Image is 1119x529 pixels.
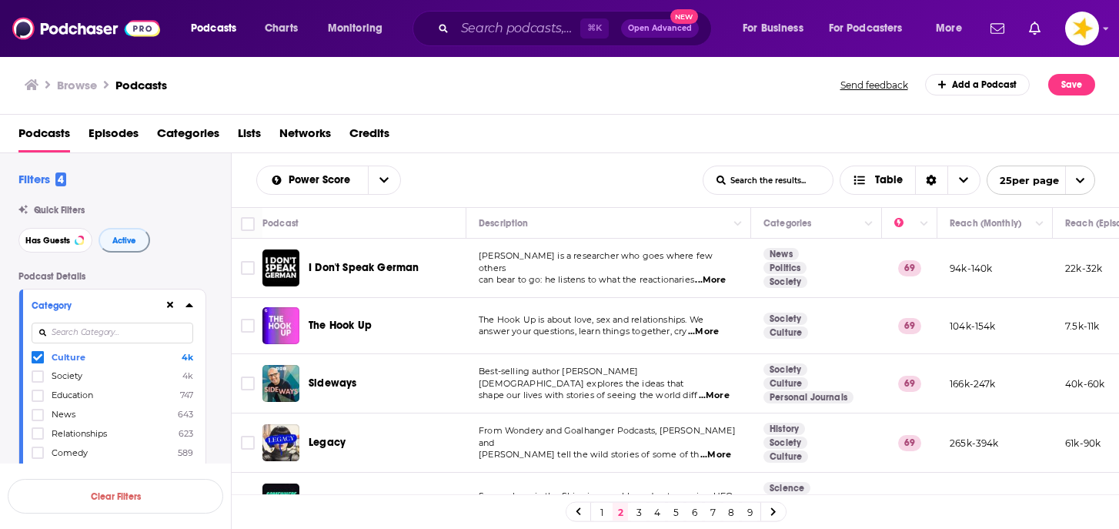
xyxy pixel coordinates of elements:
[257,175,368,186] button: open menu
[309,435,346,450] a: Legacy
[32,300,154,311] div: Category
[309,318,372,333] a: The Hook Up
[699,390,730,402] span: ...More
[309,376,356,391] a: Sideways
[763,363,807,376] a: Society
[349,121,389,152] span: Credits
[1048,74,1095,95] button: Save
[925,74,1030,95] a: Add a Podcast
[262,214,299,233] div: Podcast
[479,326,686,336] span: answer your questions, learn things together, cry
[52,409,75,420] span: News
[987,166,1095,195] button: open menu
[18,121,70,152] a: Podcasts
[55,172,66,186] span: 4
[99,228,150,253] button: Active
[262,424,299,461] img: Legacy
[179,428,193,439] span: 623
[915,166,947,194] div: Sort Direction
[157,121,219,152] a: Categories
[898,318,921,333] p: 69
[32,296,164,315] button: Category
[12,14,160,43] img: Podchaser - Follow, Share and Rate Podcasts
[950,262,992,275] p: 94k-140k
[819,16,925,41] button: open menu
[180,16,256,41] button: open menu
[1065,262,1102,275] p: 22k-32k
[705,503,720,521] a: 7
[18,228,92,253] button: Has Guests
[875,175,903,186] span: Table
[763,437,807,449] a: Society
[115,78,167,92] a: Podcasts
[631,503,646,521] a: 3
[182,352,193,363] span: 4k
[763,423,805,435] a: History
[840,166,980,195] button: Choose View
[936,18,962,39] span: More
[52,370,82,381] span: Society
[898,260,921,276] p: 69
[894,214,916,233] div: Power Score
[763,377,808,390] a: Culture
[52,352,85,363] span: Culture
[729,215,747,233] button: Column Actions
[178,409,193,420] span: 643
[191,18,236,39] span: Podcasts
[262,365,299,402] img: Sideways
[309,319,372,332] span: The Hook Up
[984,15,1010,42] a: Show notifications dropdown
[621,19,699,38] button: Open AdvancedNew
[915,215,934,233] button: Column Actions
[455,16,580,41] input: Search podcasts, credits, & more...
[479,390,697,400] span: shape our lives with stories of seeing the world diff
[860,215,878,233] button: Column Actions
[580,18,609,39] span: ⌘ K
[479,490,737,501] span: Somewhere in the Skies is a weekly podcast covering UFOs
[594,503,610,521] a: 1
[256,166,401,195] h2: Choose List sort
[763,248,799,260] a: News
[241,319,255,333] span: Toggle select row
[950,437,999,450] p: 265k-394k
[695,274,726,286] span: ...More
[52,447,88,458] span: Comedy
[836,79,913,92] button: Send feedback
[479,425,736,448] span: From Wondery and Goalhanger Podcasts, [PERSON_NAME] and
[241,436,255,450] span: Toggle select row
[241,377,255,390] span: Toggle select row
[829,18,903,39] span: For Podcasters
[950,214,1021,233] div: Reach (Monthly)
[89,121,139,152] a: Episodes
[309,377,356,390] span: Sideways
[668,503,683,521] a: 5
[18,172,66,186] h2: Filters
[950,377,996,390] p: 166k-247k
[262,249,299,286] a: I Don't Speak German
[52,390,93,400] span: Education
[262,484,299,521] a: Somewhere in the Skies
[1065,377,1104,390] p: 40k-60k
[700,449,731,461] span: ...More
[255,16,307,41] a: Charts
[427,11,727,46] div: Search podcasts, credits, & more...
[1030,215,1049,233] button: Column Actions
[182,370,193,381] span: 4k
[686,503,702,521] a: 6
[743,18,803,39] span: For Business
[613,503,628,521] a: 2
[317,16,403,41] button: open menu
[898,435,921,450] p: 69
[279,121,331,152] a: Networks
[898,376,921,391] p: 69
[57,78,97,92] h3: Browse
[309,436,346,449] span: Legacy
[25,236,70,245] span: Has Guests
